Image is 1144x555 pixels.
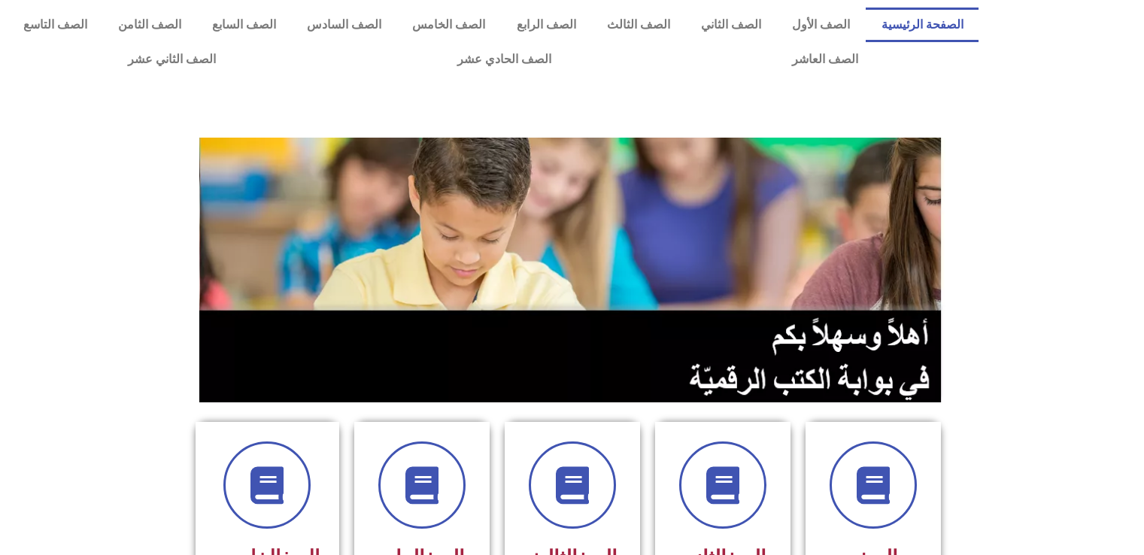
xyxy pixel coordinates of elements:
a: الصف الثاني [685,8,776,42]
a: الصف العاشر [672,42,979,77]
a: الصف السادس [292,8,397,42]
a: الصف الأول [777,8,866,42]
a: الصف الثاني عشر [8,42,336,77]
a: الصف التاسع [8,8,102,42]
a: الصف الرابع [501,8,591,42]
a: الصف الثامن [102,8,196,42]
a: الصف الخامس [397,8,501,42]
a: الصفحة الرئيسية [866,8,979,42]
a: الصف السابع [196,8,291,42]
a: الصف الثالث [591,8,685,42]
a: الصف الحادي عشر [336,42,671,77]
